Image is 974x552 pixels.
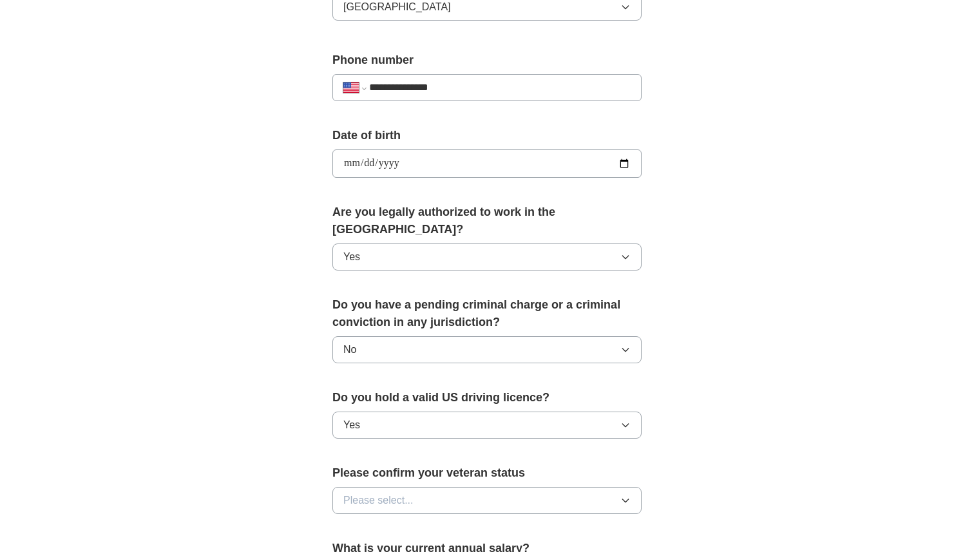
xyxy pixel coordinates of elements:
[332,389,642,406] label: Do you hold a valid US driving licence?
[332,52,642,69] label: Phone number
[343,249,360,265] span: Yes
[332,296,642,331] label: Do you have a pending criminal charge or a criminal conviction in any jurisdiction?
[332,464,642,482] label: Please confirm your veteran status
[343,342,356,357] span: No
[332,127,642,144] label: Date of birth
[332,487,642,514] button: Please select...
[332,204,642,238] label: Are you legally authorized to work in the [GEOGRAPHIC_DATA]?
[343,417,360,433] span: Yes
[332,412,642,439] button: Yes
[343,493,414,508] span: Please select...
[332,243,642,271] button: Yes
[332,336,642,363] button: No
